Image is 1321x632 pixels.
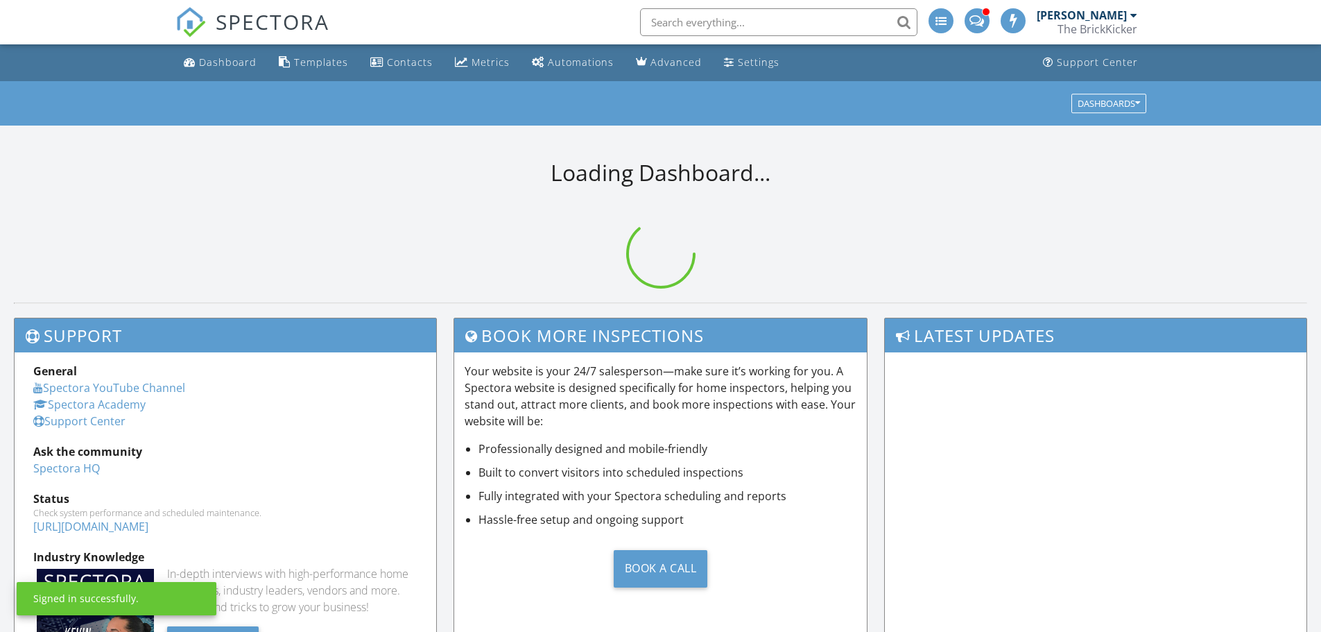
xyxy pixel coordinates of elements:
h3: Book More Inspections [454,318,867,352]
div: Settings [738,55,779,69]
a: Spectora YouTube Channel [33,380,185,395]
h3: Support [15,318,436,352]
div: Industry Knowledge [33,549,417,565]
a: Metrics [449,50,515,76]
a: Dashboard [178,50,262,76]
div: Ask the community [33,443,417,460]
a: SPECTORA [175,19,329,48]
div: In-depth interviews with high-performance home inspectors, industry leaders, vendors and more. Ge... [167,565,417,615]
div: Signed in successfully. [33,592,139,606]
input: Search everything... [640,8,917,36]
p: Your website is your 24/7 salesperson—make sure it’s working for you. A Spectora website is desig... [465,363,857,429]
div: The BrickKicker [1057,22,1137,36]
div: Contacts [387,55,433,69]
div: Metrics [472,55,510,69]
a: Spectora Academy [33,397,146,412]
a: Contacts [365,50,438,76]
div: Check system performance and scheduled maintenance. [33,507,417,518]
a: Spectora HQ [33,461,100,476]
strong: General [33,364,77,379]
div: Templates [294,55,348,69]
span: SPECTORA [216,7,329,36]
div: Automations [548,55,614,69]
button: Dashboards [1071,94,1146,113]
div: Advanced [650,55,702,69]
a: Templates [273,50,354,76]
a: Support Center [1037,50,1143,76]
h3: Latest Updates [885,318,1306,352]
li: Fully integrated with your Spectora scheduling and reports [478,488,857,504]
a: Advanced [630,50,707,76]
div: Book a Call [614,550,708,588]
div: Status [33,490,417,507]
a: Automations (Advanced) [526,50,619,76]
li: Hassle-free setup and ongoing support [478,511,857,528]
div: Dashboard [199,55,257,69]
a: Book a Call [465,539,857,598]
li: Built to convert visitors into scheduled inspections [478,464,857,481]
a: Settings [718,50,785,76]
div: Support Center [1057,55,1138,69]
a: [URL][DOMAIN_NAME] [33,519,148,534]
div: [PERSON_NAME] [1037,8,1127,22]
img: The Best Home Inspection Software - Spectora [175,7,206,37]
li: Professionally designed and mobile-friendly [478,441,857,457]
a: Support Center [33,413,126,429]
div: Dashboards [1078,99,1140,108]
